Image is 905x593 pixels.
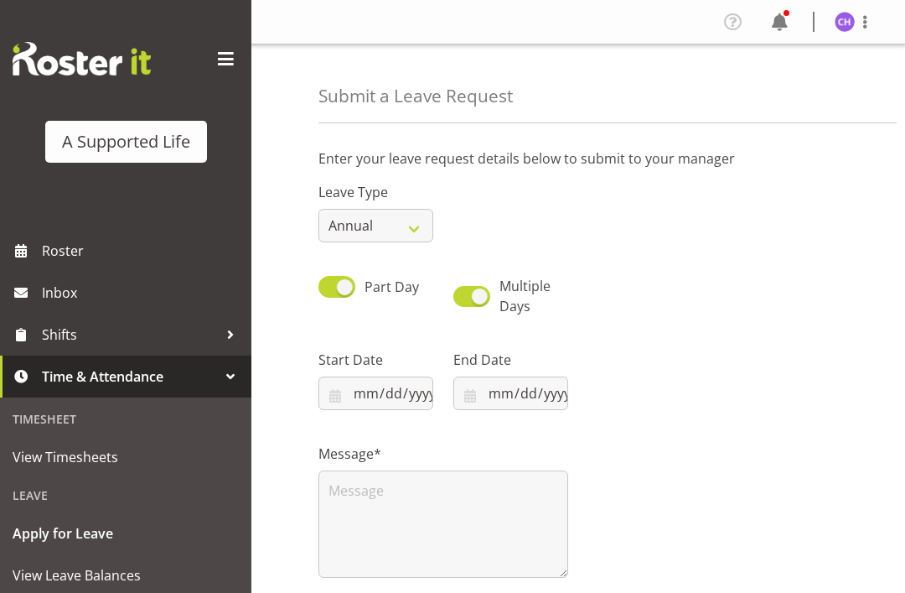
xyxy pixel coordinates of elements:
a: View Timesheets [4,436,247,478]
input: Click to select... [453,377,568,410]
span: Part Day [365,278,419,296]
span: Shifts [42,322,218,347]
a: Apply for Leave [4,512,247,554]
div: Timesheet [4,402,247,436]
p: Enter your leave request details below to submit to your manager [318,148,838,169]
div: A Supported Life [62,129,190,154]
span: Inbox [42,280,243,305]
span: Roster [42,238,243,263]
div: Leave [4,478,247,512]
span: Time & Attendance [42,364,218,389]
img: cathleen-hyde-harris5835.jpg [835,12,855,32]
label: End Date [453,350,568,370]
label: Leave Type [318,182,433,202]
h4: Submit a Leave Request [318,86,513,106]
img: Rosterit website logo [13,42,151,75]
input: Click to select... [318,377,433,410]
span: Apply for Leave [13,521,239,546]
span: Multiple Days [499,277,551,315]
label: Message* [318,444,568,464]
span: View Leave Balances [13,563,239,588]
label: Start Date [318,350,433,370]
span: View Timesheets [13,445,239,470]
